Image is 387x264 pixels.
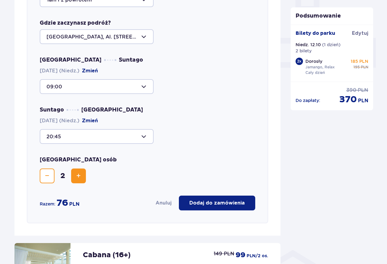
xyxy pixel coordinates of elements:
[305,64,335,70] p: Jamango, Relax
[40,67,98,74] span: [DATE] (Niedz.)
[40,56,102,64] span: [GEOGRAPHIC_DATA]
[104,59,116,61] img: dots
[322,42,341,48] p: ( 1 dzień )
[67,109,79,111] img: dots
[291,12,373,20] p: Podsumowanie
[296,58,303,65] div: 2 x
[296,48,312,54] p: 2 bilety
[40,117,98,124] span: [DATE] (Niedz.)
[56,171,70,181] span: 2
[352,30,368,37] span: Edytuj
[247,253,268,259] span: PLN /2 os.
[296,97,320,104] p: Do zapłaty :
[296,30,335,37] p: Bilety do parku
[155,200,171,206] button: Anuluj
[82,117,98,124] button: Zmień
[40,19,111,27] p: Gdzie zaczynasz podróż?
[296,42,321,48] p: Niedz. 12.10
[214,250,234,257] p: 149 PLN
[358,87,368,94] span: PLN
[119,56,143,64] span: Suntago
[40,201,55,207] p: Razem:
[40,106,64,114] span: Suntago
[339,94,357,105] span: 370
[83,250,131,260] p: Cabana (16+)
[82,67,98,74] button: Zmień
[189,200,245,206] p: Dodaj do zamówienia
[358,97,368,104] span: PLN
[305,58,322,64] p: Dorosły
[69,201,79,208] span: PLN
[81,106,143,114] span: [GEOGRAPHIC_DATA]
[361,64,368,70] span: PLN
[71,169,86,183] button: Zwiększ
[236,250,245,260] span: 99
[353,64,360,70] span: 195
[179,196,255,210] button: Dodaj do zamówienia
[346,87,357,94] span: 390
[351,58,368,64] p: 185 PLN
[40,156,117,164] p: [GEOGRAPHIC_DATA] osób
[57,197,68,209] span: 76
[305,70,325,75] p: Cały dzień
[40,169,54,183] button: Zmniejsz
